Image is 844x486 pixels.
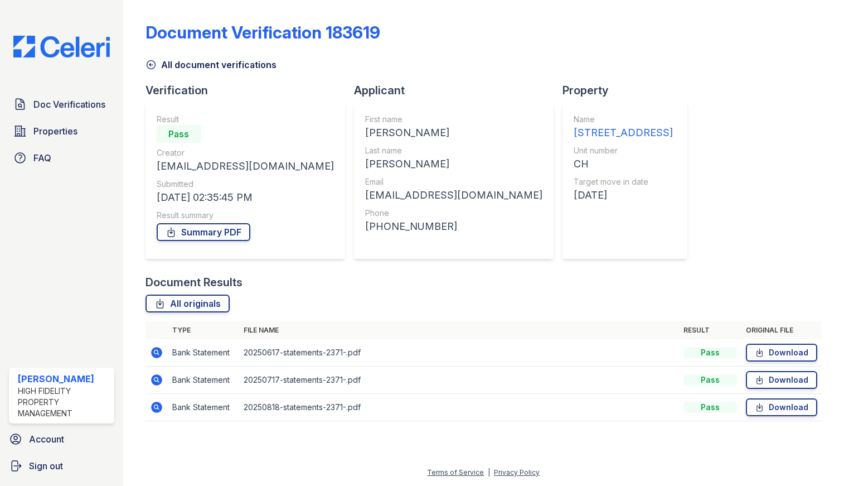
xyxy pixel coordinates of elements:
div: Unit number [574,145,673,156]
div: Document Verification 183619 [145,22,380,42]
td: 20250717-statements-2371-.pdf [239,367,679,394]
div: Verification [145,83,354,98]
span: FAQ [33,151,51,165]
div: Email [365,176,542,187]
a: Account [4,428,119,450]
div: Property [562,83,696,98]
div: Pass [683,374,737,386]
div: Creator [157,147,334,158]
td: Bank Statement [168,339,239,367]
div: High Fidelity Property Management [18,386,110,419]
a: All document verifications [145,58,277,71]
div: Result summary [157,210,334,221]
div: Result [157,114,334,125]
img: CE_Logo_Blue-a8612792a0a2168367f1c8372b55b34899dd931a85d93a1a3d3e32e68fde9ad4.png [4,36,119,57]
a: Terms of Service [427,468,484,477]
a: Summary PDF [157,223,250,241]
div: Last name [365,145,542,156]
th: Original file [741,321,822,339]
td: 20250818-statements-2371-.pdf [239,394,679,421]
div: [PHONE_NUMBER] [365,219,542,234]
a: Sign out [4,455,119,477]
div: [PERSON_NAME] [365,156,542,172]
div: Name [574,114,673,125]
div: Pass [683,402,737,413]
div: Phone [365,208,542,219]
div: Pass [683,347,737,358]
span: Properties [33,124,77,138]
div: [PERSON_NAME] [18,372,110,386]
div: Applicant [354,83,562,98]
div: [EMAIL_ADDRESS][DOMAIN_NAME] [157,158,334,174]
div: [EMAIL_ADDRESS][DOMAIN_NAME] [365,187,542,203]
div: Pass [157,125,201,143]
span: Account [29,432,64,446]
th: Result [679,321,741,339]
span: Sign out [29,459,63,473]
a: Download [746,344,817,362]
td: 20250617-statements-2371-.pdf [239,339,679,367]
span: Doc Verifications [33,98,105,111]
a: FAQ [9,147,114,169]
div: [STREET_ADDRESS] [574,125,673,141]
a: Download [746,371,817,389]
a: Properties [9,120,114,142]
div: CH [574,156,673,172]
a: All originals [145,295,230,312]
div: [DATE] [574,187,673,203]
a: Privacy Policy [494,468,540,477]
div: First name [365,114,542,125]
div: [PERSON_NAME] [365,125,542,141]
td: Bank Statement [168,367,239,394]
div: Target move in date [574,176,673,187]
th: Type [168,321,239,339]
a: Download [746,398,817,416]
div: [DATE] 02:35:45 PM [157,190,334,205]
div: Document Results [145,275,242,290]
a: Doc Verifications [9,93,114,116]
div: | [488,468,490,477]
div: Submitted [157,179,334,190]
td: Bank Statement [168,394,239,421]
th: File name [239,321,679,339]
a: Name [STREET_ADDRESS] [574,114,673,141]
